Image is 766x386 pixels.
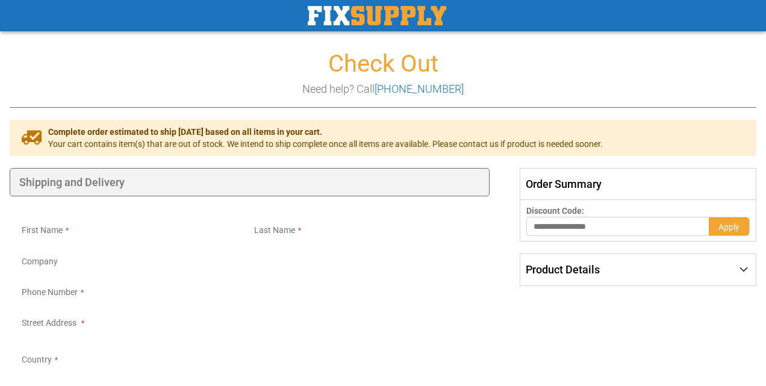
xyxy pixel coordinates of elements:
[22,257,58,266] span: Company
[718,222,740,232] span: Apply
[22,355,52,364] span: Country
[709,217,750,236] button: Apply
[22,318,76,328] span: Street Address
[22,287,78,297] span: Phone Number
[10,51,756,77] h1: Check Out
[254,225,295,235] span: Last Name
[48,138,603,150] span: Your cart contains item(s) that are out of stock. We intend to ship complete once all items are a...
[48,126,603,138] span: Complete order estimated to ship [DATE] based on all items in your cart.
[22,225,63,235] span: First Name
[308,6,446,25] img: Fix Industrial Supply
[520,168,756,201] span: Order Summary
[10,83,756,95] h3: Need help? Call
[526,263,600,276] span: Product Details
[308,6,446,25] a: store logo
[375,82,464,95] a: [PHONE_NUMBER]
[10,168,490,197] div: Shipping and Delivery
[526,206,584,216] span: Discount Code:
